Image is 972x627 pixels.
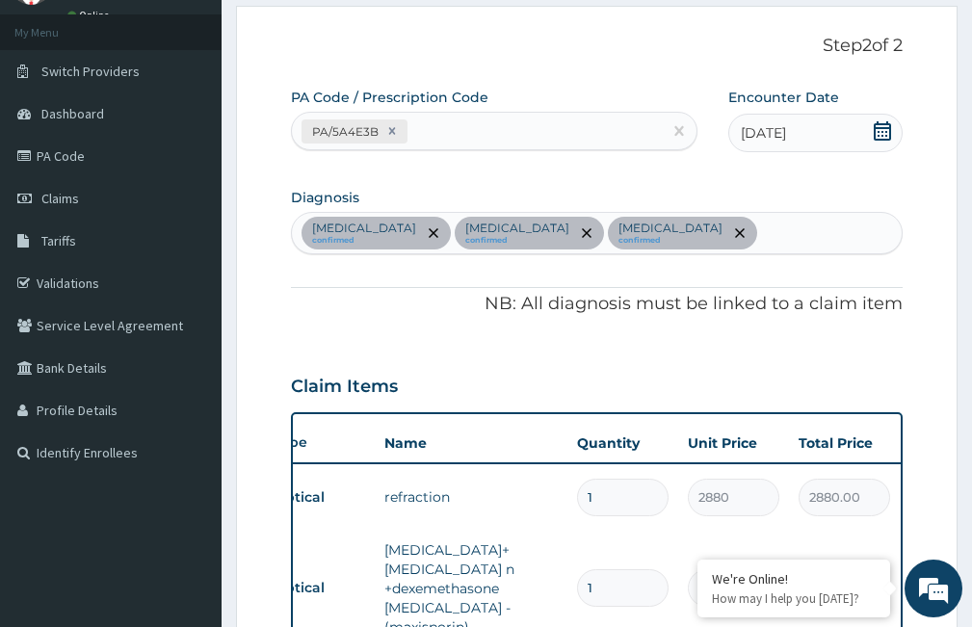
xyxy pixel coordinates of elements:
td: refraction [375,478,567,516]
td: Optical [264,480,375,515]
span: remove selection option [578,224,595,242]
div: PA/5A4E3B [306,120,381,143]
label: Diagnosis [291,188,359,207]
div: We're Online! [712,570,876,588]
p: NB: All diagnosis must be linked to a claim item [291,292,903,317]
p: Step 2 of 2 [291,36,903,57]
p: [MEDICAL_DATA] [465,221,569,236]
h3: Claim Items [291,377,398,398]
small: confirmed [312,236,416,246]
div: Minimize live chat window [316,10,362,56]
th: Total Price [789,424,900,462]
span: We're online! [112,190,266,384]
img: d_794563401_company_1708531726252_794563401 [36,96,78,144]
th: Type [264,425,375,460]
span: Claims [41,190,79,207]
label: PA Code / Prescription Code [291,88,488,107]
div: Chat with us now [100,108,324,133]
td: Optical [264,570,375,606]
a: Online [67,9,114,22]
p: [MEDICAL_DATA] [312,221,416,236]
p: How may I help you today? [712,590,876,607]
span: Dashboard [41,105,104,122]
textarea: Type your message and hit 'Enter' [10,420,367,487]
span: remove selection option [425,224,442,242]
small: confirmed [618,236,722,246]
small: confirmed [465,236,569,246]
th: Quantity [567,424,678,462]
span: remove selection option [731,224,749,242]
p: [MEDICAL_DATA] [618,221,722,236]
span: Switch Providers [41,63,140,80]
span: [DATE] [741,123,786,143]
span: Tariffs [41,232,76,249]
label: Encounter Date [728,88,839,107]
th: Name [375,424,567,462]
th: Unit Price [678,424,789,462]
